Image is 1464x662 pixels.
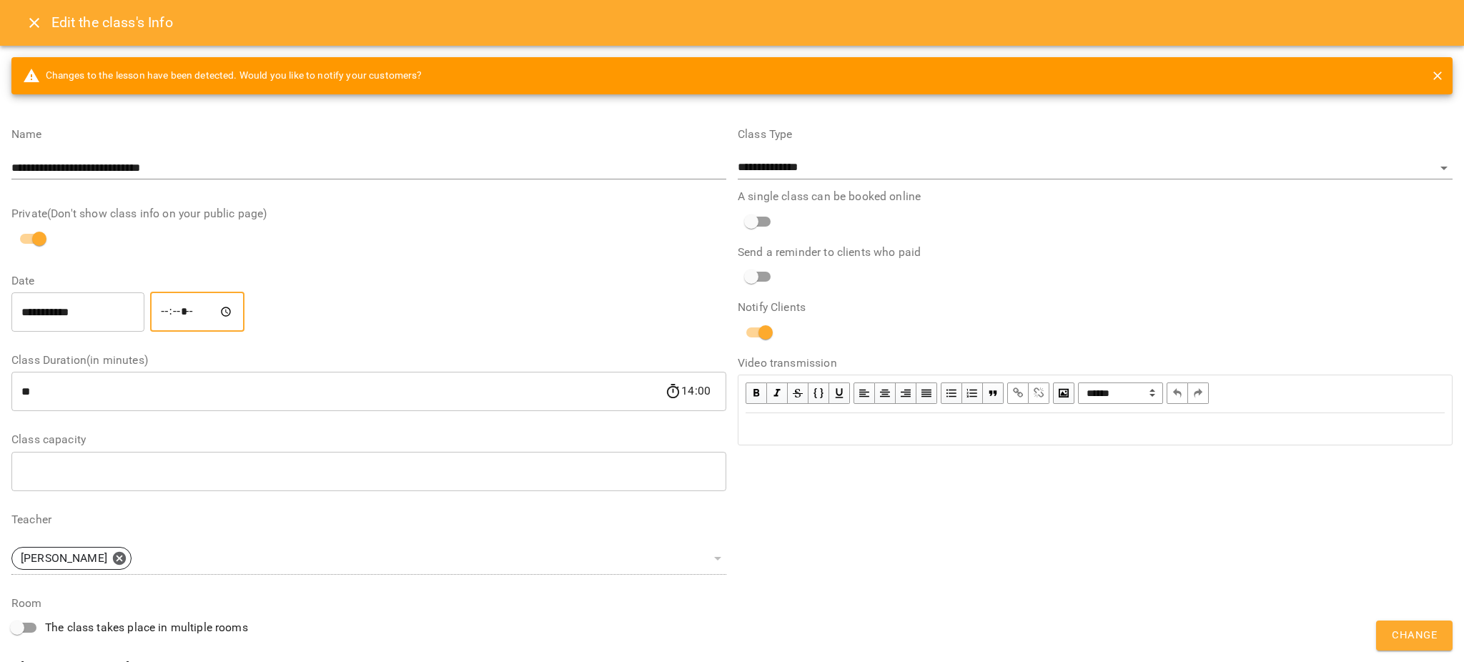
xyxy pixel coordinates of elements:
[17,6,51,40] button: Close
[21,550,107,567] p: [PERSON_NAME]
[1428,66,1447,85] button: close
[896,382,916,404] button: Align Right
[45,619,248,636] span: The class takes place in multiple rooms
[1376,621,1453,651] button: Change
[738,302,1453,313] label: Notify Clients
[11,514,726,525] label: Teacher
[1167,382,1188,404] button: Undo
[11,355,726,366] label: Class Duration(in minutes)
[854,382,875,404] button: Align Left
[11,129,726,140] label: Name
[11,547,132,570] div: [PERSON_NAME]
[788,382,808,404] button: Strikethrough
[51,11,173,34] h6: Edit the class's Info
[767,382,788,404] button: Italic
[11,434,726,445] label: Class capacity
[11,598,726,609] label: Room
[1392,626,1437,645] span: Change
[941,382,962,404] button: UL
[1029,382,1049,404] button: Remove Link
[738,191,1453,202] label: A single class can be booked online
[11,208,726,219] label: Private(Don't show class info on your public page)
[1188,382,1209,404] button: Redo
[875,382,896,404] button: Align Center
[1007,382,1029,404] button: Link
[23,67,422,84] span: Changes to the lesson have been detected. Would you like to notify your customers?
[738,247,1453,258] label: Send a reminder to clients who paid
[1053,382,1074,404] button: Image
[916,382,937,404] button: Align Justify
[808,382,829,404] button: Monospace
[738,129,1453,140] label: Class Type
[983,382,1004,404] button: Blockquote
[829,382,850,404] button: Underline
[746,382,767,404] button: Bold
[962,382,983,404] button: OL
[11,275,726,287] label: Date
[11,543,726,575] div: [PERSON_NAME]
[1078,382,1163,404] span: Normal
[738,357,1453,369] label: Video transmission
[739,414,1451,444] div: Edit text
[1078,382,1163,404] select: Block type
